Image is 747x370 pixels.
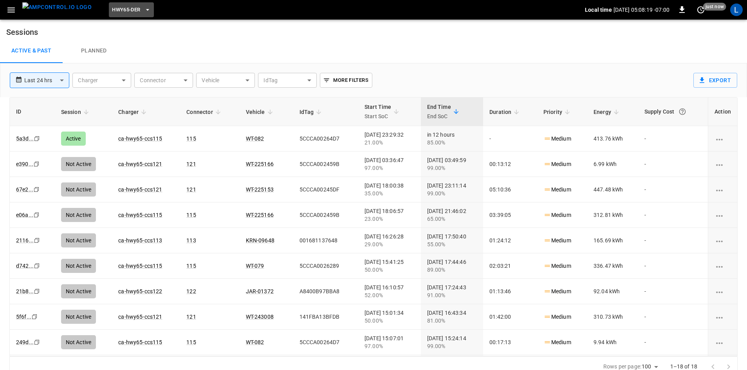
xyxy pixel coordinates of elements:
[61,182,96,197] div: Not Active
[33,185,41,194] div: copy
[427,156,477,172] div: [DATE] 03:49:59
[675,105,689,119] button: The cost of your charging session based on your supply rates
[293,253,358,279] td: 5CCCA0026289
[427,131,477,146] div: in 12 hours
[587,228,638,253] td: 165.69 kWh
[33,211,41,219] div: copy
[587,177,638,202] td: 447.48 kWh
[33,160,41,168] div: copy
[587,126,638,152] td: 413.76 kWh
[715,338,731,346] div: charging session options
[364,182,415,197] div: [DATE] 18:00:38
[715,135,731,143] div: charging session options
[715,262,731,270] div: charging session options
[61,335,96,349] div: Not Active
[427,334,477,350] div: [DATE] 15:24:14
[63,38,125,63] a: Planned
[246,107,275,117] span: Vehicle
[543,135,571,143] p: Medium
[293,152,358,177] td: 5CCCA002459B
[364,156,415,172] div: [DATE] 03:36:47
[427,258,477,274] div: [DATE] 17:44:46
[587,279,638,304] td: 92.04 kWh
[483,330,537,355] td: 00:17:13
[16,314,31,320] a: 5f6f...
[427,233,477,248] div: [DATE] 17:50:40
[427,102,461,121] span: End TimeEnd SoC
[186,237,196,244] a: 113
[16,161,33,167] a: e390...
[364,334,415,350] div: [DATE] 15:07:01
[543,160,571,168] p: Medium
[118,339,162,345] a: ca-hwy65-ccs115
[118,288,162,294] a: ca-hwy65-ccs122
[587,304,638,330] td: 310.73 kWh
[364,102,392,121] div: Start Time
[16,339,34,345] a: 249d...
[33,287,41,296] div: copy
[293,330,358,355] td: 5CCCA00264D7
[715,186,731,193] div: charging session options
[483,126,537,152] td: -
[16,186,33,193] a: 67e2...
[364,240,415,248] div: 29.00%
[427,139,477,146] div: 85.00%
[61,259,96,273] div: Not Active
[9,97,738,356] div: sessions table
[364,342,415,350] div: 97.00%
[364,291,415,299] div: 52.00%
[186,107,223,117] span: Connector
[364,266,415,274] div: 50.00%
[543,236,571,245] p: Medium
[427,164,477,172] div: 99.00%
[543,338,571,347] p: Medium
[715,236,731,244] div: charging session options
[293,202,358,228] td: 5CCCA002459B
[61,208,96,222] div: Not Active
[543,107,572,117] span: Priority
[715,313,731,321] div: charging session options
[587,253,638,279] td: 336.47 kWh
[483,152,537,177] td: 00:13:12
[33,134,41,143] div: copy
[543,262,571,270] p: Medium
[483,177,537,202] td: 05:10:36
[638,177,708,202] td: -
[16,135,34,142] a: 5a3d...
[118,107,149,117] span: Charger
[483,202,537,228] td: 03:39:05
[61,107,91,117] span: Session
[118,161,162,167] a: ca-hwy65-ccs121
[364,112,392,121] p: Start SoC
[186,212,196,218] a: 115
[364,190,415,197] div: 35.00%
[293,279,358,304] td: A8400B97BBA8
[186,135,196,142] a: 115
[246,314,274,320] a: WT-243008
[587,152,638,177] td: 6.99 kWh
[364,233,415,248] div: [DATE] 16:26:28
[31,312,39,321] div: copy
[186,263,196,269] a: 115
[246,135,264,142] a: WT-082
[427,207,477,223] div: [DATE] 21:46:02
[489,107,521,117] span: Duration
[638,228,708,253] td: -
[427,283,477,299] div: [DATE] 17:24:43
[61,284,96,298] div: Not Active
[364,258,415,274] div: [DATE] 15:41:25
[186,314,196,320] a: 121
[246,237,274,244] a: KRN-09648
[246,288,274,294] a: JAR-01372
[61,132,86,146] div: Active
[118,212,162,218] a: ca-hwy65-ccs115
[24,73,69,88] div: Last 24 hrs
[364,309,415,325] div: [DATE] 15:01:34
[118,186,162,193] a: ca-hwy65-ccs121
[364,283,415,299] div: [DATE] 16:10:57
[33,262,41,270] div: copy
[613,6,669,14] p: [DATE] 05:08:19 -07:00
[585,6,612,14] p: Local time
[61,310,96,324] div: Not Active
[364,215,415,223] div: 23.00%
